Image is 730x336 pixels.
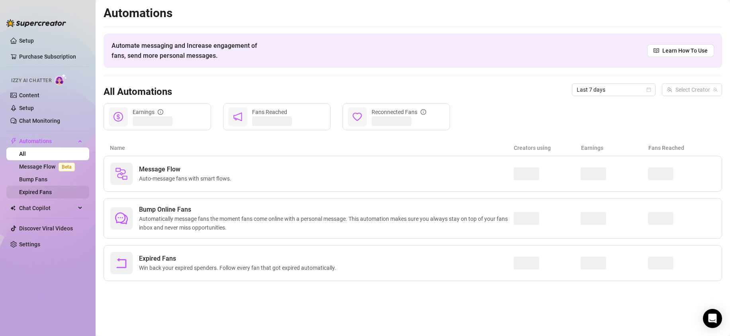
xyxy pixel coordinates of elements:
span: team [713,87,718,92]
div: Open Intercom Messenger [703,309,722,328]
a: Learn How To Use [647,44,714,57]
a: Setup [19,37,34,44]
span: info-circle [421,109,426,115]
span: Message Flow [139,165,235,174]
span: rollback [115,257,128,269]
span: Bump Online Fans [139,205,514,214]
a: Setup [19,105,34,111]
a: Bump Fans [19,176,47,183]
span: read [654,48,659,53]
a: All [19,151,26,157]
article: Name [110,143,514,152]
span: heart [352,112,362,122]
span: notification [233,112,243,122]
span: comment [115,212,128,225]
img: Chat Copilot [10,205,16,211]
h3: All Automations [104,86,172,98]
span: Automatically message fans the moment fans come online with a personal message. This automation m... [139,214,514,232]
span: Fans Reached [252,109,287,115]
a: Expired Fans [19,189,52,195]
article: Creators using [514,143,581,152]
span: info-circle [158,109,163,115]
article: Fans Reached [648,143,716,152]
span: Win back your expired spenders. Follow every fan that got expired automatically. [139,263,339,272]
span: Izzy AI Chatter [11,77,51,84]
span: Last 7 days [577,84,651,96]
span: dollar [114,112,123,122]
span: Expired Fans [139,254,339,263]
a: Discover Viral Videos [19,225,73,232]
h2: Automations [104,6,722,21]
span: calendar [646,87,651,92]
img: AI Chatter [55,74,67,85]
span: Automations [19,135,76,147]
a: Chat Monitoring [19,118,60,124]
a: Content [19,92,39,98]
article: Earnings [581,143,648,152]
span: Learn How To Use [662,46,708,55]
a: Settings [19,241,40,248]
span: Automate messaging and Increase engagement of fans, send more personal messages. [112,41,265,61]
a: Purchase Subscription [19,50,83,63]
img: logo-BBDzfeDw.svg [6,19,66,27]
img: svg%3e [115,167,128,180]
span: Auto-message fans with smart flows. [139,174,235,183]
span: thunderbolt [10,138,17,144]
div: Earnings [133,108,163,116]
a: Message FlowBeta [19,163,78,170]
span: Beta [59,163,75,171]
span: Chat Copilot [19,202,76,214]
div: Reconnected Fans [372,108,426,116]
